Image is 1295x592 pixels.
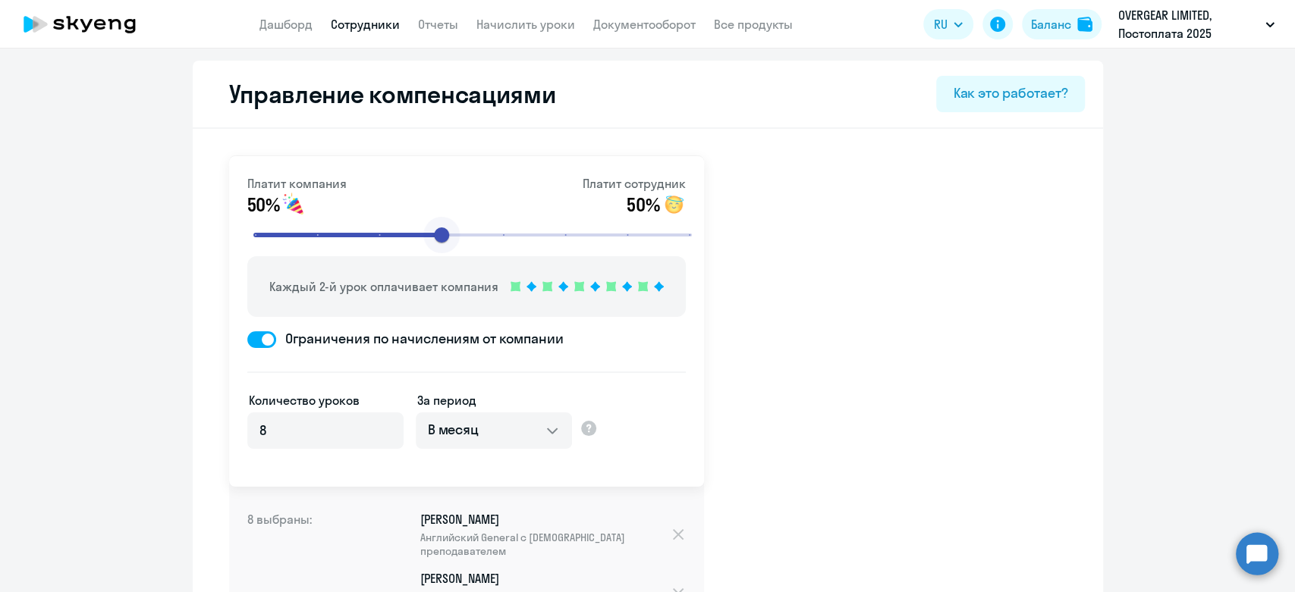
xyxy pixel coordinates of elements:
[627,193,659,217] span: 50%
[934,15,948,33] span: RU
[247,193,280,217] span: 50%
[420,511,671,558] p: [PERSON_NAME]
[249,391,360,409] label: Количество уроков
[714,17,793,32] a: Все продукты
[417,391,476,409] label: За период
[476,17,575,32] a: Начислить уроки
[247,174,347,193] p: Платит компания
[1077,17,1092,32] img: balance
[269,277,498,296] p: Каждый 2-й урок оплачивает компания
[936,76,1084,112] button: Как это работает?
[923,9,973,39] button: RU
[276,329,564,349] span: Ограничения по начислениям от компании
[1118,6,1259,42] p: OVERGEAR LIMITED, Постоплата 2025
[281,193,306,217] img: smile
[953,83,1067,103] div: Как это работает?
[1022,9,1102,39] button: Балансbalance
[593,17,696,32] a: Документооборот
[1111,6,1282,42] button: OVERGEAR LIMITED, Постоплата 2025
[418,17,458,32] a: Отчеты
[583,174,686,193] p: Платит сотрудник
[331,17,400,32] a: Сотрудники
[211,79,556,109] h2: Управление компенсациями
[259,17,313,32] a: Дашборд
[662,193,686,217] img: smile
[1031,15,1071,33] div: Баланс
[420,531,671,558] span: Английский General с [DEMOGRAPHIC_DATA] преподавателем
